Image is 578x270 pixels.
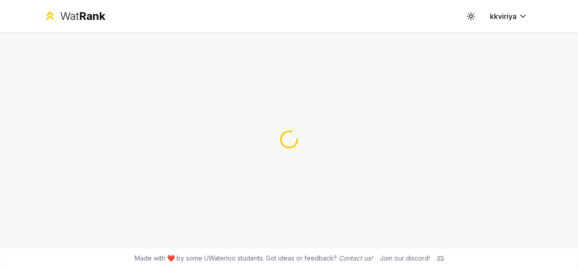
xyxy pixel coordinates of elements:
[490,11,517,22] span: kkviriya
[380,254,430,263] div: Join our discord!
[339,254,373,262] a: Contact us!
[483,8,535,24] button: kkviriya
[79,9,105,23] span: Rank
[60,9,105,23] div: Wat
[43,9,105,23] a: WatRank
[135,254,373,263] span: Made with ❤️ by some UWaterloo students. Got ideas or feedback?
